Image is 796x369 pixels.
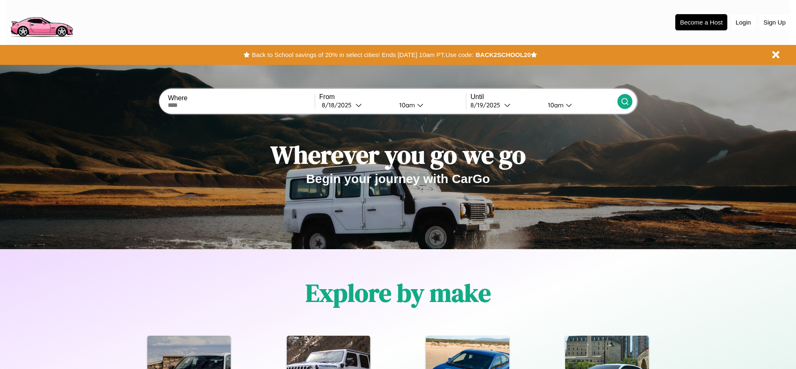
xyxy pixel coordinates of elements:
div: 8 / 18 / 2025 [322,101,356,109]
button: 8/18/2025 [319,101,393,109]
button: 10am [541,101,617,109]
label: From [319,93,466,101]
b: BACK2SCHOOL20 [475,51,531,58]
div: 10am [544,101,566,109]
label: Where [168,94,314,102]
h1: Explore by make [306,276,491,310]
button: 10am [393,101,466,109]
button: Become a Host [675,14,727,30]
button: Sign Up [759,15,790,30]
img: logo [6,4,77,39]
button: Login [731,15,755,30]
button: Back to School savings of 20% in select cities! Ends [DATE] 10am PT.Use code: [250,49,475,61]
label: Until [470,93,617,101]
div: 10am [395,101,417,109]
div: 8 / 19 / 2025 [470,101,504,109]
